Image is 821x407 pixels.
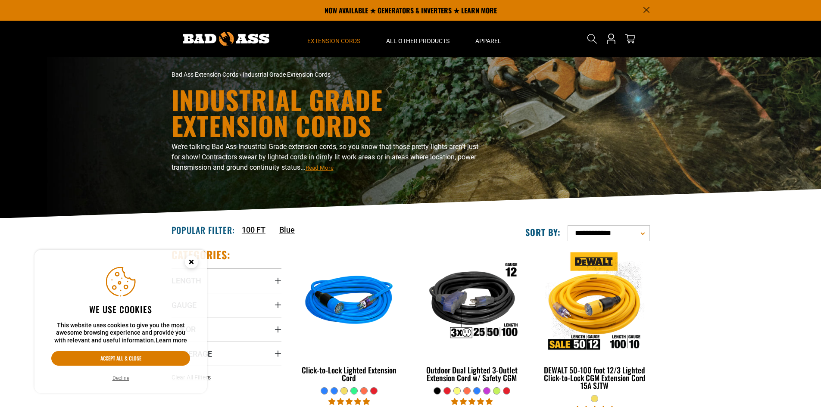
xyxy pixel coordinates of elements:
[243,71,331,78] span: Industrial Grade Extension Cords
[172,268,281,292] summary: Length
[172,142,486,173] p: We’re talking Bad Ass Industrial Grade extension cords, so you know that those pretty lights aren...
[240,71,241,78] span: ›
[156,337,187,344] a: Learn more
[172,248,231,261] h2: Categories:
[328,398,370,406] span: 4.87 stars
[294,366,404,382] div: Click-to-Lock Lighted Extension Cord
[373,21,462,57] summary: All Other Products
[540,366,649,389] div: DEWALT 50-100 foot 12/3 Lighted Click-to-Lock CGM Extension Cord 15A SJTW
[462,21,514,57] summary: Apparel
[540,252,649,351] img: DEWALT 50-100 foot 12/3 Lighted Click-to-Lock CGM Extension Cord 15A SJTW
[540,248,649,395] a: DEWALT 50-100 foot 12/3 Lighted Click-to-Lock CGM Extension Cord 15A SJTW DEWALT 50-100 foot 12/3...
[172,70,486,79] nav: breadcrumbs
[386,37,450,45] span: All Other Products
[295,252,403,351] img: blue
[242,224,265,236] a: 100 FT
[183,32,269,46] img: Bad Ass Extension Cords
[306,165,334,171] span: Read More
[172,293,281,317] summary: Gauge
[307,37,360,45] span: Extension Cords
[51,351,190,366] button: Accept all & close
[110,374,132,382] button: Decline
[525,227,561,238] label: Sort by:
[279,224,295,236] a: Blue
[172,71,238,78] a: Bad Ass Extension Cords
[172,87,486,138] h1: Industrial Grade Extension Cords
[34,250,207,394] aside: Cookie Consent
[172,342,281,366] summary: Amperage
[172,317,281,341] summary: Color
[294,248,404,387] a: blue Click-to-Lock Lighted Extension Cord
[51,322,190,345] p: This website uses cookies to give you the most awesome browsing experience and provide you with r...
[294,21,373,57] summary: Extension Cords
[417,248,527,387] a: Outdoor Dual Lighted 3-Outlet Extension Cord w/ Safety CGM Outdoor Dual Lighted 3-Outlet Extensio...
[475,37,501,45] span: Apparel
[418,252,526,351] img: Outdoor Dual Lighted 3-Outlet Extension Cord w/ Safety CGM
[172,224,235,236] h2: Popular Filter:
[585,32,599,46] summary: Search
[51,304,190,315] h2: We use cookies
[451,398,493,406] span: 4.80 stars
[417,366,527,382] div: Outdoor Dual Lighted 3-Outlet Extension Cord w/ Safety CGM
